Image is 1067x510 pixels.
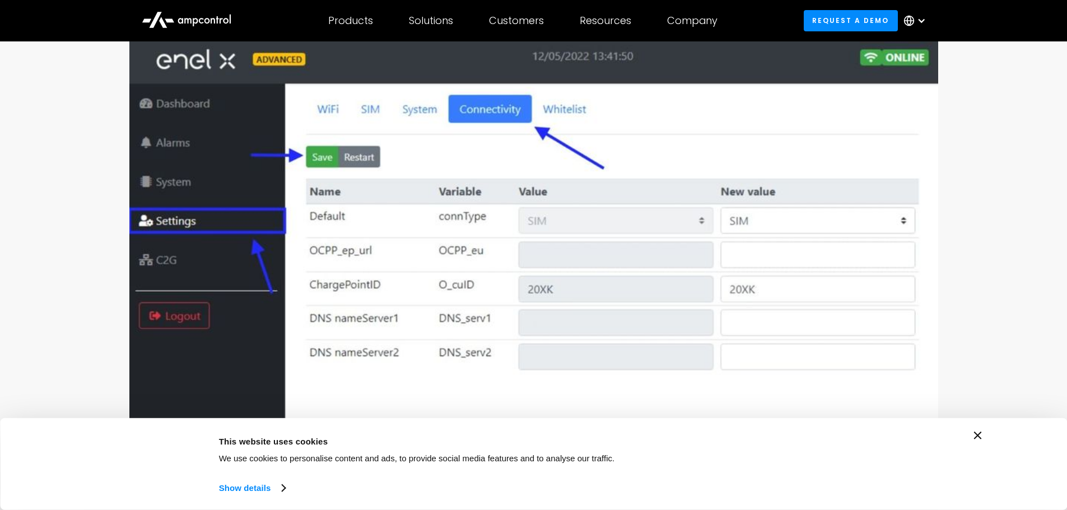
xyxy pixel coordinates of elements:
div: Resources [580,15,631,27]
div: Products [328,15,373,27]
span: We use cookies to personalise content and ads, to provide social media features and to analyse ou... [219,453,615,463]
div: This website uses cookies [219,434,768,448]
div: Company [667,15,717,27]
div: Solutions [409,15,453,27]
button: Close banner [974,432,982,439]
a: Show details [219,480,285,497]
div: Customers [489,15,544,27]
button: Okay [793,432,953,464]
a: Request a demo [804,10,898,31]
